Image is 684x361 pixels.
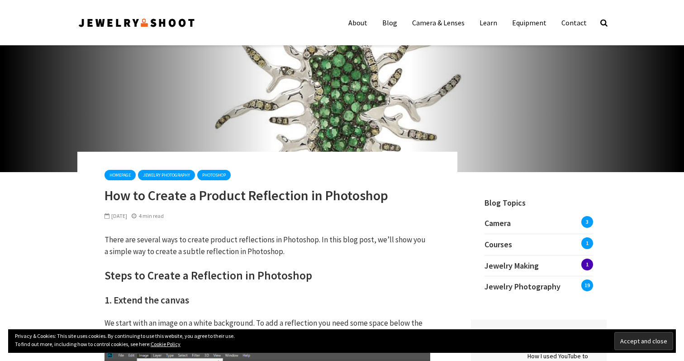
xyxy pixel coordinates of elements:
p: There are several ways to create product reflections in Photoshop. In this blog post, we’ll show ... [104,234,430,257]
span: 1 [581,237,593,249]
a: Courses1 [484,234,593,255]
span: Jewelry Photography [484,281,560,292]
span: Jewelry Making [484,260,539,271]
b: 1. Extend the canvas [104,294,189,306]
p: We start with an image on a white background. To add a reflection you need some space below the p... [104,318,430,341]
img: Jewelry Photographer Bay Area - San Francisco | Nationwide via Mail [77,15,196,30]
a: Cookie Policy [151,341,180,347]
a: Contact [555,14,594,32]
div: Privacy & Cookies: This site uses cookies. By continuing to use this website, you agree to their ... [8,329,676,353]
a: Equipment [505,14,553,32]
span: Courses [484,239,512,250]
span: Camera [484,218,511,228]
a: Camera3 [484,217,593,234]
span: 3 [581,216,593,228]
a: Jewelry Photography19 [484,276,593,297]
a: Blog [375,14,404,32]
a: Learn [473,14,504,32]
h4: Blog Topics [471,186,607,208]
input: Accept and close [614,332,673,350]
h1: How to Create a Product Reflection in Photoshop [104,187,430,203]
a: Jewelry Making1 [484,255,593,276]
span: [DATE] [104,212,127,219]
div: 4 min read [132,212,164,220]
a: Camera & Lenses [405,14,471,32]
a: Jewelry Photography [138,170,195,180]
a: Photoshop [197,170,231,180]
img: Create a product reflection effect in Photoshop [3,36,681,172]
a: About [342,14,374,32]
span: 19 [581,279,593,291]
a: homepage [104,170,136,180]
b: Steps to Create a Reflection in Photoshop [104,268,312,283]
span: 1 [581,259,593,270]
